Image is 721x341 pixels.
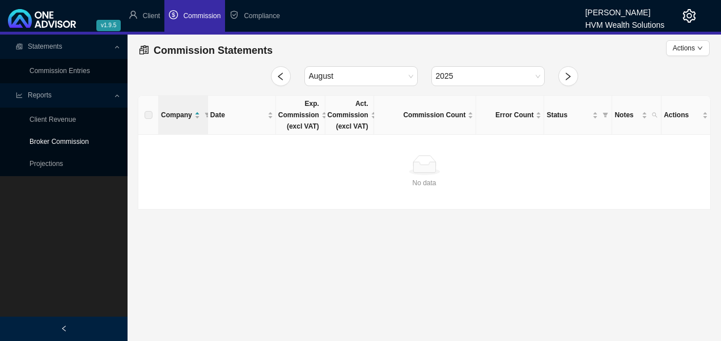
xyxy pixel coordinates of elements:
[673,42,695,54] span: Actions
[28,91,52,99] span: Reports
[546,109,590,121] span: Status
[143,177,706,189] div: No data
[325,96,375,135] th: Act. Commission (excl VAT)
[682,9,696,23] span: setting
[664,109,700,121] span: Actions
[603,112,608,118] span: filter
[666,40,710,56] button: Actionsdown
[61,325,67,332] span: left
[28,42,62,50] span: Statements
[652,112,658,118] span: search
[29,67,90,75] a: Commission Entries
[612,96,661,135] th: Notes
[585,15,664,28] div: HVM Wealth Solutions
[205,112,210,118] span: filter
[143,12,160,20] span: Client
[276,72,285,81] span: left
[376,109,465,121] span: Commission Count
[29,160,63,168] a: Projections
[202,107,213,123] span: filter
[544,96,612,135] th: Status
[183,12,220,20] span: Commission
[697,45,703,51] span: down
[96,20,121,31] span: v1.9.5
[478,109,533,121] span: Error Count
[139,45,149,55] span: reconciliation
[650,107,660,123] span: search
[328,98,368,132] span: Act. Commission (excl VAT)
[8,9,76,28] img: 2df55531c6924b55f21c4cf5d4484680-logo-light.svg
[436,67,540,86] span: 2025
[563,72,572,81] span: right
[16,92,23,99] span: line-chart
[129,10,138,19] span: user
[309,67,413,86] span: August
[276,96,325,135] th: Exp. Commission (excl VAT)
[661,96,711,135] th: Actions
[169,10,178,19] span: dollar
[278,98,319,132] span: Exp. Commission (excl VAT)
[476,96,544,135] th: Error Count
[600,107,610,123] span: filter
[208,96,276,135] th: Date
[614,109,639,121] span: Notes
[210,109,265,121] span: Date
[29,138,89,146] a: Broker Commission
[374,96,476,135] th: Commission Count
[16,43,23,50] span: reconciliation
[244,12,279,20] span: Compliance
[154,45,273,56] span: Commission Statements
[161,109,192,121] span: Company
[585,3,664,15] div: [PERSON_NAME]
[29,116,76,123] a: Client Revenue
[230,10,239,19] span: safety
